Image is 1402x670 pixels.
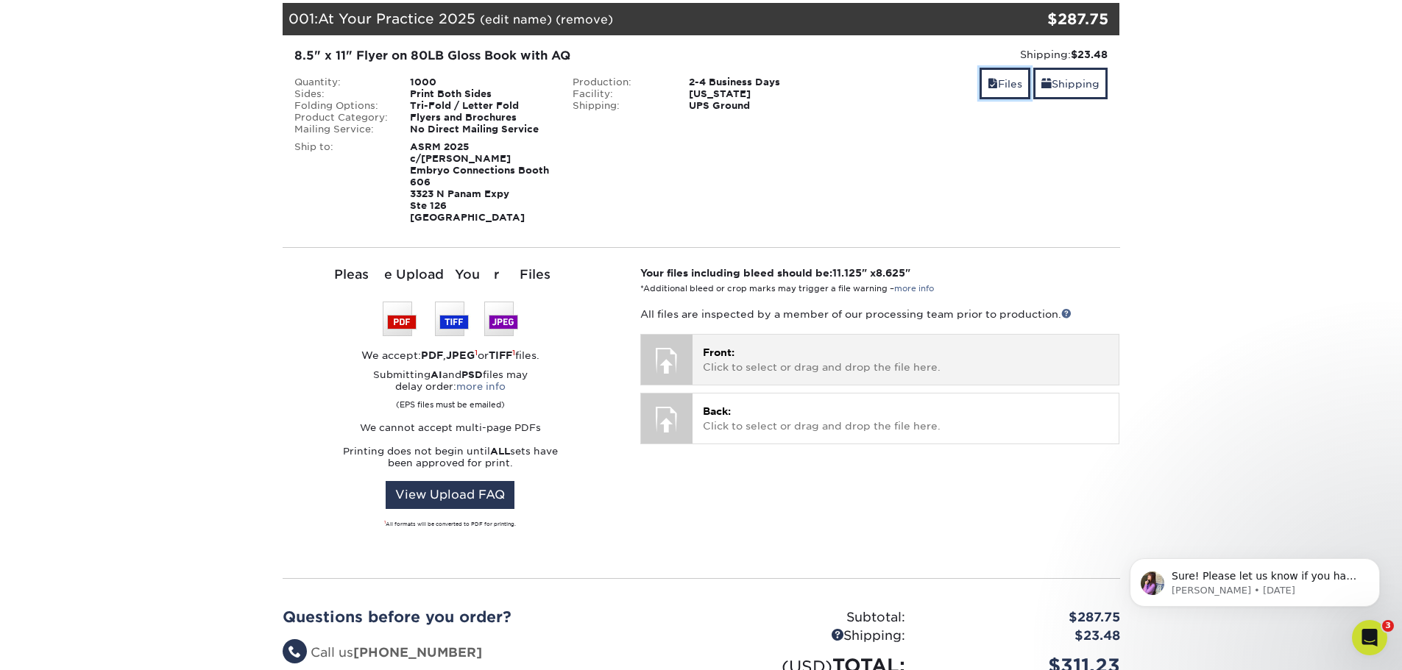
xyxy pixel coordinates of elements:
[1033,68,1108,99] a: Shipping
[1352,620,1387,655] iframe: Intercom live chat
[852,47,1108,62] div: Shipping:
[916,608,1131,627] div: $287.75
[283,112,400,124] div: Product Category:
[703,405,731,417] span: Back:
[283,369,619,410] p: Submitting and files may delay order:
[640,284,934,293] small: *Additional bleed or crop marks may trigger a file warning –
[283,348,619,363] div: We accept: , or files.
[446,349,475,361] strong: JPEG
[980,68,1030,99] a: Files
[384,520,386,524] sup: 1
[678,100,840,112] div: UPS Ground
[832,267,862,279] span: 11.125
[283,608,690,626] h2: Questions before you order?
[640,307,1119,321] p: All files are inspected by a member of our processing team prior to production.
[386,481,514,509] a: View Upload FAQ
[431,369,442,380] strong: AI
[701,608,916,627] div: Subtotal:
[318,10,475,26] span: At Your Practice 2025
[980,8,1109,30] div: $287.75
[640,267,910,279] strong: Your files including bleed should be: " x "
[383,302,518,336] img: We accept: PSD, TIFF, or JPEG (JPG)
[556,13,613,26] a: (remove)
[562,88,678,100] div: Facility:
[1041,78,1052,90] span: shipping
[283,265,619,285] div: Please Upload Your Files
[701,627,916,646] div: Shipping:
[283,100,400,112] div: Folding Options:
[461,369,483,380] strong: PSD
[1382,620,1394,632] span: 3
[916,627,1131,646] div: $23.48
[678,88,840,100] div: [US_STATE]
[283,446,619,469] p: Printing does not begin until sets have been approved for print.
[294,47,829,65] div: 8.5" x 11" Flyer on 80LB Gloss Book with AQ
[399,76,562,88] div: 1000
[353,645,482,660] strong: [PHONE_NUMBER]
[876,267,905,279] span: 8.625
[399,124,562,135] div: No Direct Mailing Service
[480,13,552,26] a: (edit name)
[283,644,690,663] li: Call us
[396,393,505,410] small: (EPS files must be emailed)
[283,422,619,434] p: We cannot accept multi-page PDFs
[489,349,512,361] strong: TIFF
[421,349,443,361] strong: PDF
[283,141,400,224] div: Ship to:
[399,112,562,124] div: Flyers and Brochures
[703,346,734,358] span: Front:
[399,88,562,100] div: Print Both Sides
[283,124,400,135] div: Mailing Service:
[678,76,840,88] div: 2-4 Business Days
[475,348,478,357] sup: 1
[490,446,510,457] strong: ALL
[1108,527,1402,630] iframe: Intercom notifications message
[703,345,1108,375] p: Click to select or drag and drop the file here.
[399,100,562,112] div: Tri-Fold / Letter Fold
[703,404,1108,434] p: Click to select or drag and drop the file here.
[562,100,678,112] div: Shipping:
[283,88,400,100] div: Sides:
[894,284,934,293] a: more info
[456,381,506,392] a: more info
[512,348,515,357] sup: 1
[283,521,619,528] div: All formats will be converted to PDF for printing.
[562,76,678,88] div: Production:
[988,78,998,90] span: files
[283,3,980,35] div: 001:
[283,76,400,88] div: Quantity:
[1071,49,1108,60] strong: $23.48
[410,141,549,223] strong: ASRM 2025 c/[PERSON_NAME] Embryo Connections Booth 606 3323 N Panam Expy Ste 126 [GEOGRAPHIC_DATA]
